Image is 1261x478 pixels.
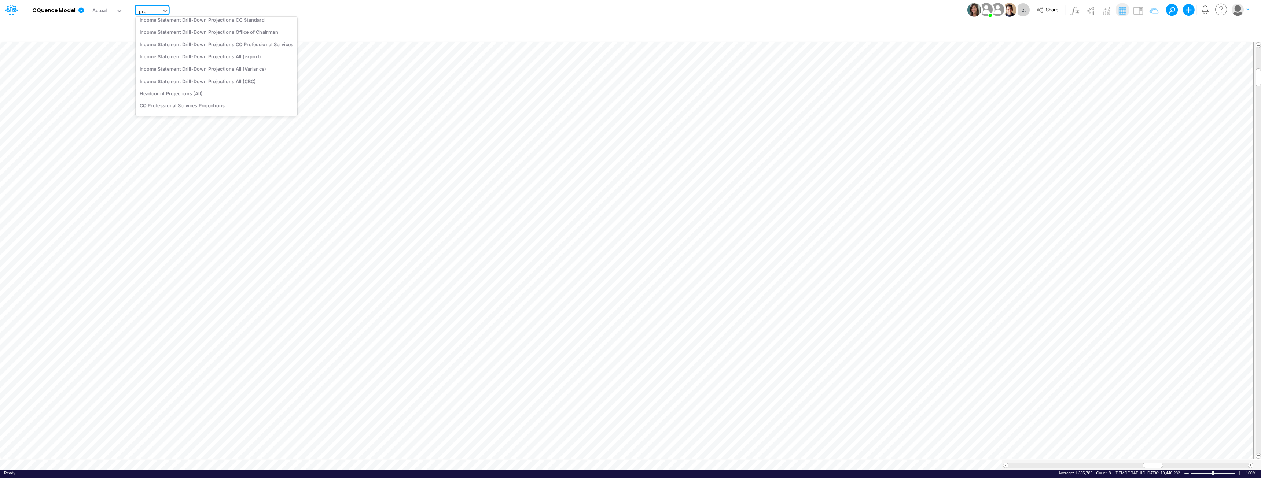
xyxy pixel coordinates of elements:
[1033,4,1063,16] button: Share
[1246,470,1257,476] div: Zoom level
[4,470,15,476] div: In Ready mode
[1096,470,1111,476] div: Number of selected cells that contain data
[136,38,297,51] div: Income Statement Drill-Down Projections CQ Professional Services
[136,51,297,63] div: Income Statement Drill-Down Projections All (export)
[1019,8,1027,12] span: + 25
[4,471,15,475] span: Ready
[1096,471,1111,475] span: Count: 8
[1115,470,1180,476] div: Sum of selected cells
[1191,470,1236,476] div: Zoom
[1058,471,1092,475] span: Average: 1,305,785
[7,23,1101,38] input: Type a title here
[136,14,297,26] div: Income Statement Drill-Down Projections CQ Standard
[136,75,297,87] div: Income Statement Drill-Down Projections All (CBC)
[1236,470,1242,476] div: Zoom In
[978,1,994,18] img: User Image Icon
[1201,5,1209,14] a: Notifications
[1046,7,1058,12] span: Share
[92,7,107,15] div: Actual
[1115,471,1180,475] span: [DEMOGRAPHIC_DATA]: 10,446,282
[1246,470,1257,476] span: 100%
[967,3,981,17] img: User Image Icon
[136,87,297,99] div: Headcount Projections (All)
[136,112,297,124] div: IT 2026 Budget Project Inputs
[136,100,297,112] div: CQ Professional Services Projections
[1212,471,1214,475] div: Zoom
[989,1,1006,18] img: User Image Icon
[1058,470,1092,476] div: Average of selected cells
[32,7,75,14] b: CQuence Model
[1184,471,1190,476] div: Zoom Out
[136,63,297,75] div: Income Statement Drill-Down Projections All (Variance)
[136,26,297,38] div: Income Statement Drill-Down Projections Office of Chairman
[1003,3,1016,17] img: User Image Icon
